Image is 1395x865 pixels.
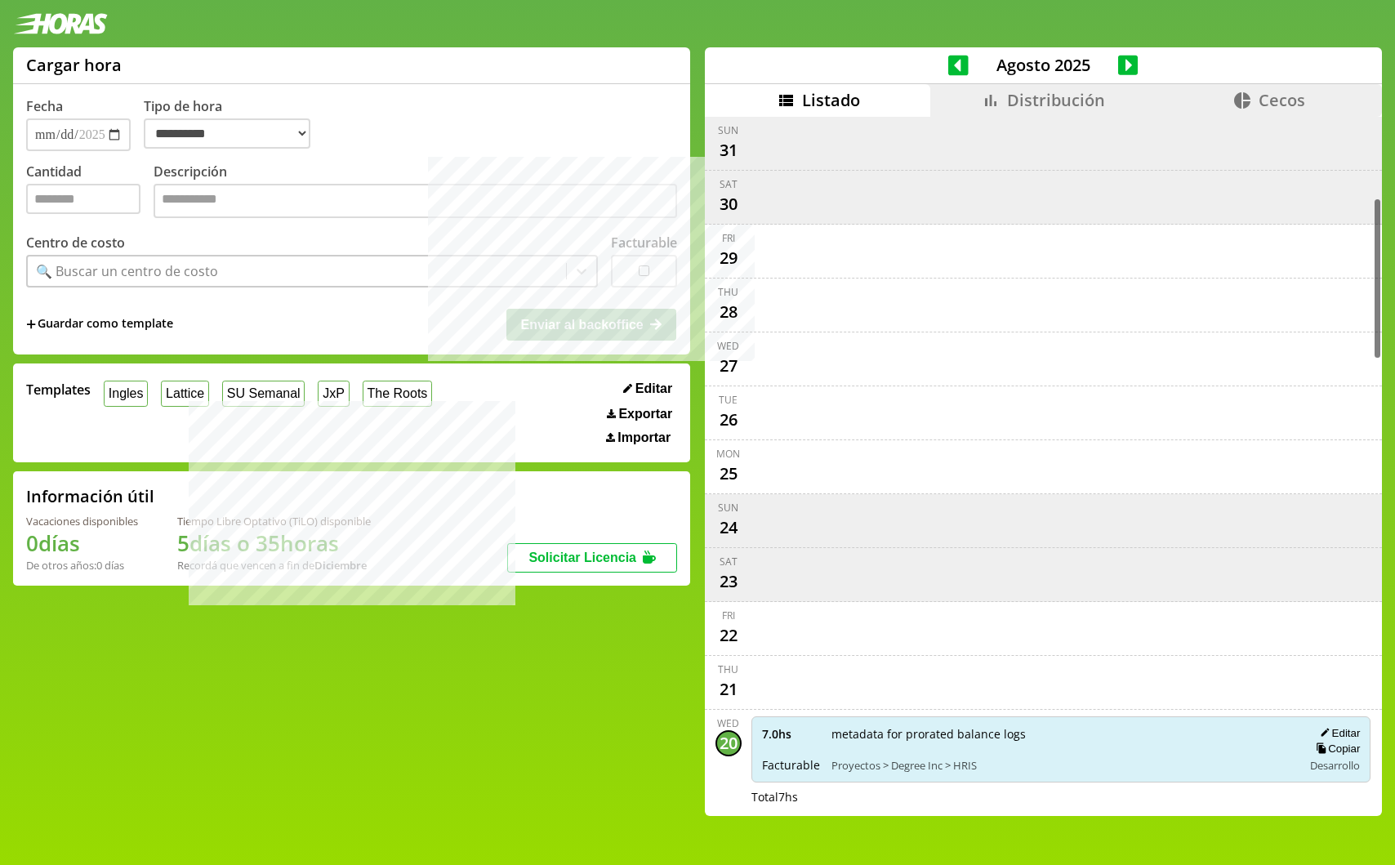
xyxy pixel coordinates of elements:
div: Sun [718,123,738,137]
span: Desarrollo [1310,758,1360,773]
div: 29 [715,245,742,271]
div: 22 [715,622,742,649]
div: Wed [717,716,739,730]
b: Diciembre [314,558,367,573]
span: Distribución [1007,89,1105,111]
h1: 0 días [26,528,138,558]
select: Tipo de hora [144,118,310,149]
span: Exportar [618,407,672,421]
div: Sat [720,555,738,568]
span: Facturable [762,757,820,773]
span: metadata for prorated balance logs [831,726,1292,742]
button: Ingles [104,381,148,406]
label: Centro de costo [26,234,125,252]
label: Tipo de hora [144,97,323,151]
div: Fri [722,609,735,622]
div: Total 7 hs [751,789,1371,805]
div: 31 [715,137,742,163]
div: 28 [715,299,742,325]
img: logotipo [13,13,108,34]
h1: 5 días o 35 horas [177,528,371,558]
span: Listado [802,89,860,111]
label: Fecha [26,97,63,115]
button: Editar [618,381,677,397]
div: Mon [716,447,740,461]
div: 🔍 Buscar un centro de costo [36,262,218,280]
label: Facturable [611,234,677,252]
label: Cantidad [26,163,154,222]
span: Templates [26,381,91,399]
span: Proyectos > Degree Inc > HRIS [831,758,1292,773]
span: +Guardar como template [26,315,173,333]
div: 23 [715,568,742,595]
div: De otros años: 0 días [26,558,138,573]
button: Exportar [602,406,677,422]
div: Recordá que vencen a fin de [177,558,371,573]
textarea: Descripción [154,184,677,218]
div: 25 [715,461,742,487]
span: 7.0 hs [762,726,820,742]
h2: Información útil [26,485,154,507]
div: 27 [715,353,742,379]
button: JxP [318,381,349,406]
div: Thu [718,285,738,299]
input: Cantidad [26,184,140,214]
button: Copiar [1311,742,1360,756]
span: Agosto 2025 [969,54,1118,76]
div: 30 [715,191,742,217]
div: Tiempo Libre Optativo (TiLO) disponible [177,514,371,528]
div: Vacaciones disponibles [26,514,138,528]
span: Editar [635,381,672,396]
div: 26 [715,407,742,433]
button: SU Semanal [222,381,305,406]
span: Cecos [1259,89,1305,111]
button: Solicitar Licencia [507,543,677,573]
div: Fri [722,231,735,245]
span: + [26,315,36,333]
span: Solicitar Licencia [528,551,636,564]
div: Sun [718,501,738,515]
div: scrollable content [705,117,1382,814]
h1: Cargar hora [26,54,122,76]
div: Sat [720,177,738,191]
div: 24 [715,515,742,541]
span: Importar [617,430,671,445]
label: Descripción [154,163,677,222]
button: Editar [1315,726,1360,740]
div: Tue [719,393,738,407]
div: 20 [715,730,742,756]
button: Lattice [161,381,209,406]
div: Wed [717,339,739,353]
div: 21 [715,676,742,702]
div: Thu [718,662,738,676]
button: The Roots [363,381,432,406]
